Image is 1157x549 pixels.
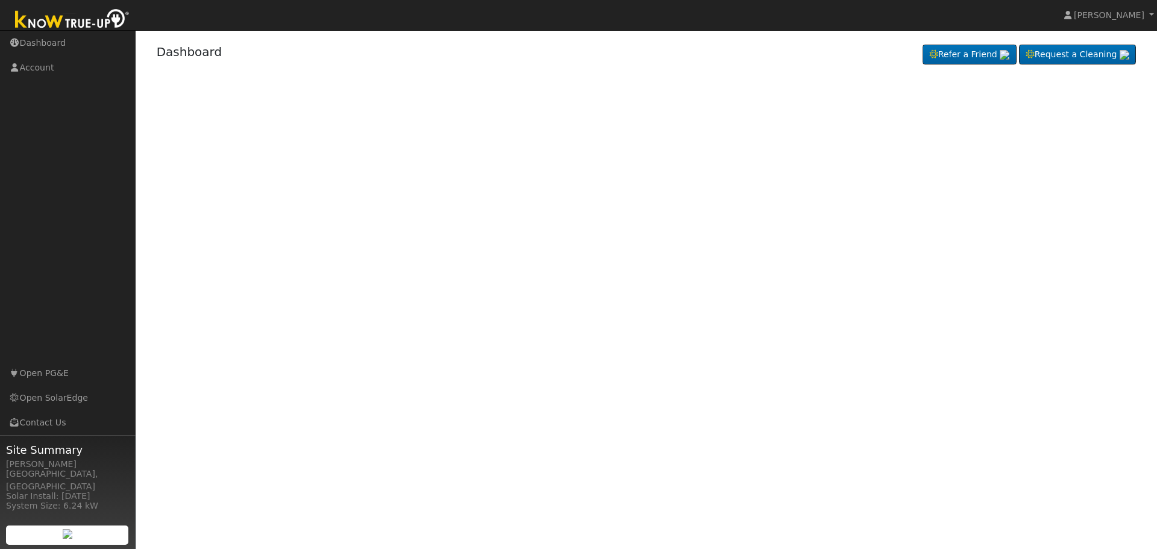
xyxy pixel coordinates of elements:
img: retrieve [63,529,72,539]
a: Dashboard [157,45,222,59]
img: retrieve [1120,50,1129,60]
img: Know True-Up [9,7,136,34]
span: [PERSON_NAME] [1074,10,1144,20]
a: Request a Cleaning [1019,45,1136,65]
div: System Size: 6.24 kW [6,500,129,512]
a: Refer a Friend [923,45,1017,65]
div: [GEOGRAPHIC_DATA], [GEOGRAPHIC_DATA] [6,468,129,493]
div: [PERSON_NAME] [6,458,129,471]
img: retrieve [1000,50,1009,60]
span: Site Summary [6,442,129,458]
div: Solar Install: [DATE] [6,490,129,503]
